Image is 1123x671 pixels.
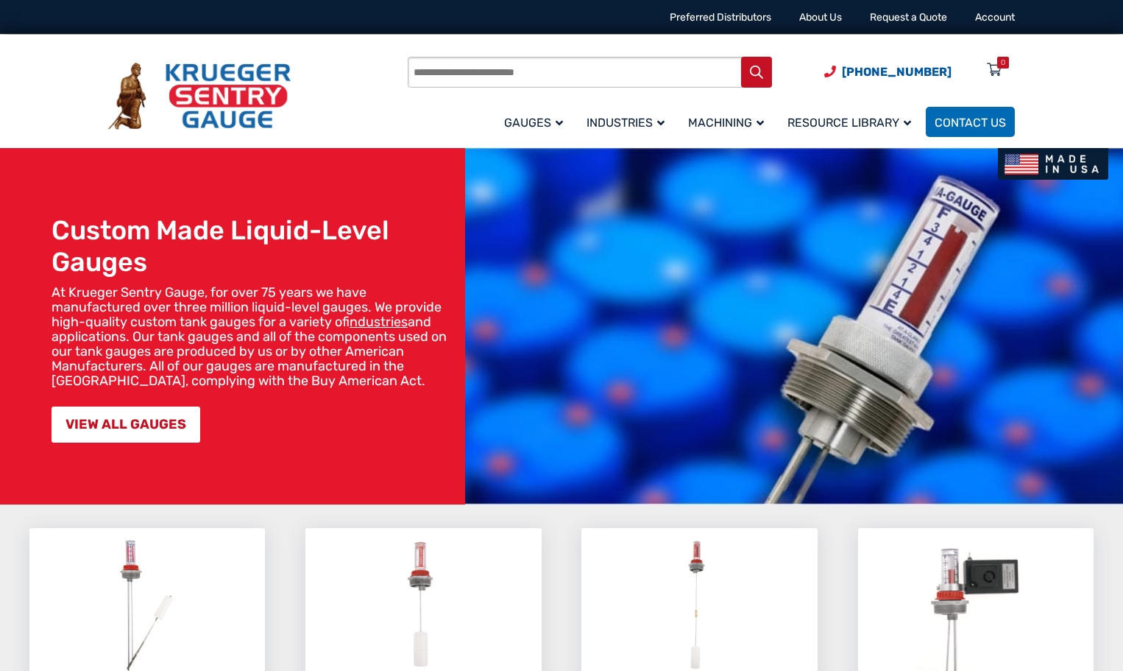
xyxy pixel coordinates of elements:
a: Account [975,11,1015,24]
a: Phone Number (920) 434-8860 [824,63,952,81]
div: 0 [1001,57,1005,68]
img: Made In USA [998,148,1108,180]
a: Resource Library [779,105,926,139]
span: Resource Library [787,116,911,130]
a: industries [350,314,408,330]
span: Gauges [504,116,563,130]
a: Preferred Distributors [670,11,771,24]
a: Request a Quote [870,11,947,24]
a: VIEW ALL GAUGES [52,407,200,443]
h1: Custom Made Liquid-Level Gauges [52,214,458,278]
img: Krueger Sentry Gauge [108,63,291,130]
a: Contact Us [926,107,1015,137]
a: Gauges [495,105,578,139]
span: Machining [688,116,764,130]
p: At Krueger Sentry Gauge, for over 75 years we have manufactured over three million liquid-level g... [52,285,458,388]
a: About Us [799,11,842,24]
a: Industries [578,105,679,139]
span: Industries [587,116,665,130]
a: Machining [679,105,779,139]
span: Contact Us [935,116,1006,130]
img: bg_hero_bannerksentry [465,148,1123,505]
span: [PHONE_NUMBER] [842,65,952,79]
